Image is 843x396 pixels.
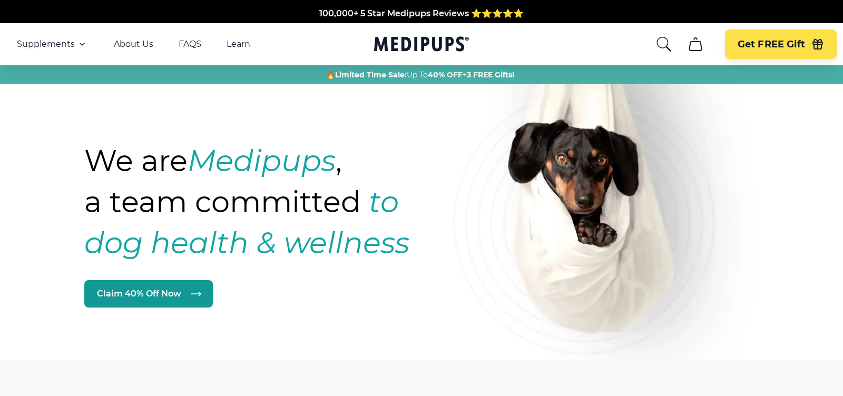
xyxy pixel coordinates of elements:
[179,39,201,49] a: FAQS
[725,29,837,59] button: Get FREE Gift
[326,70,514,80] span: 🔥 Up To +
[227,39,250,49] a: Learn
[17,38,89,51] button: Supplements
[84,280,213,308] a: Claim 40% Off Now
[319,8,524,18] span: 100,000+ 5 Star Medipups Reviews ⭐️⭐️⭐️⭐️⭐️
[188,143,336,179] strong: Medipups
[374,34,469,56] a: Medipups
[114,39,153,49] a: About Us
[84,140,470,263] h1: We are , a team committed
[683,32,708,57] button: cart
[17,39,75,49] span: Supplements
[738,38,805,51] span: Get FREE Gift
[655,36,672,53] button: search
